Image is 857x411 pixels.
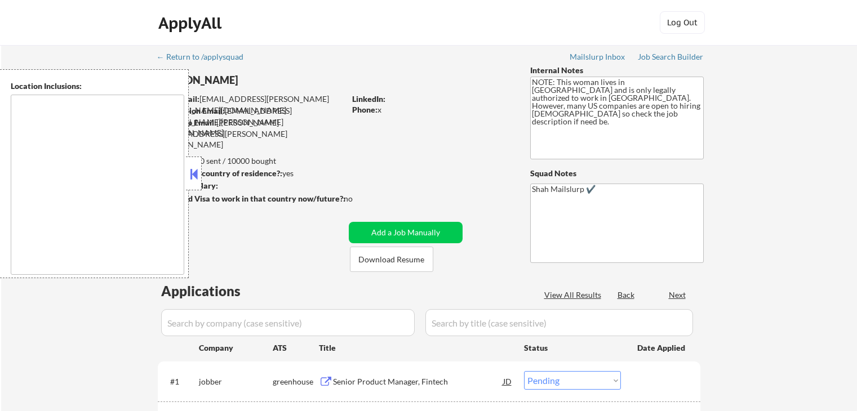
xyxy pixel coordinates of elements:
div: Mailslurp Inbox [570,53,626,61]
a: Mailslurp Inbox [570,52,626,64]
div: 1110 sent / 10000 bought [157,155,345,167]
div: [EMAIL_ADDRESS][PERSON_NAME][PERSON_NAME][DOMAIN_NAME] [158,105,345,139]
strong: Will need Visa to work in that country now/future?: [158,194,345,203]
input: Search by title (case sensitive) [425,309,693,336]
button: Log Out [660,11,705,34]
div: [PERSON_NAME] [158,73,389,87]
div: yes [157,168,341,179]
button: Download Resume [350,247,433,272]
a: ← Return to /applysquad [157,52,254,64]
div: ATS [273,342,319,354]
strong: Phone: [352,105,378,114]
strong: LinkedIn: [352,94,385,104]
div: [EMAIL_ADDRESS][PERSON_NAME][PERSON_NAME][DOMAIN_NAME] [158,93,345,115]
div: Date Applied [637,342,687,354]
div: [PERSON_NAME][EMAIL_ADDRESS][PERSON_NAME][DOMAIN_NAME] [158,117,345,150]
div: x [352,104,512,115]
div: JD [502,371,513,391]
div: Back [618,289,636,301]
div: #1 [170,376,190,387]
div: Status [524,337,621,358]
div: Internal Notes [530,65,704,76]
strong: Can work in country of residence?: [157,168,282,178]
div: Company [199,342,273,354]
div: Location Inclusions: [11,81,184,92]
input: Search by company (case sensitive) [161,309,415,336]
div: greenhouse [273,376,319,387]
div: ApplyAll [158,14,225,33]
div: Job Search Builder [638,53,704,61]
div: Senior Product Manager, Fintech [333,376,503,387]
button: Add a Job Manually [349,222,463,243]
div: View All Results [544,289,605,301]
div: Applications [161,284,273,298]
div: Title [319,342,513,354]
div: jobber [199,376,273,387]
div: ← Return to /applysquad [157,53,254,61]
div: Next [669,289,687,301]
div: no [344,193,376,204]
div: Squad Notes [530,168,704,179]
